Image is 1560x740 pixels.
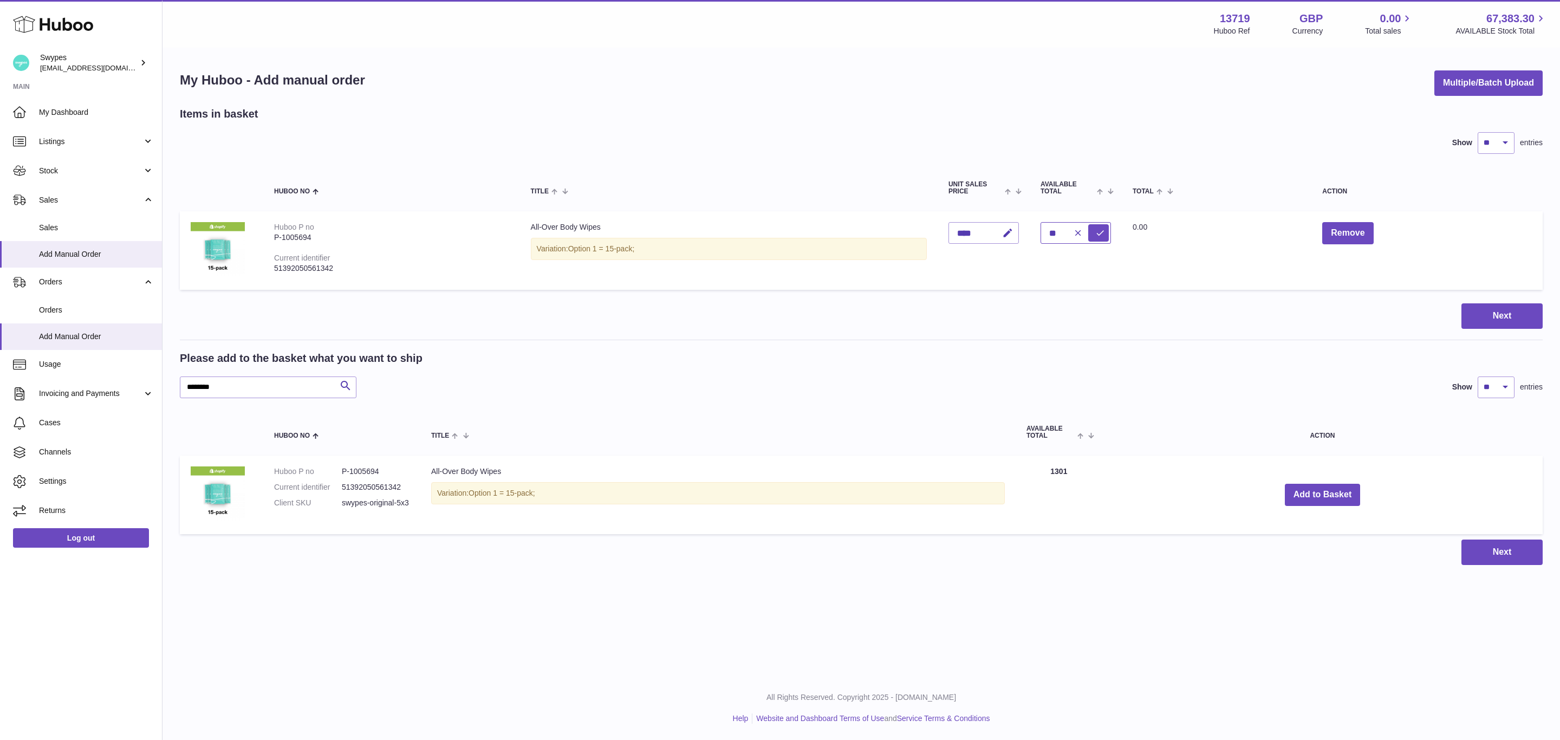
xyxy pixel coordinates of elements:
[342,466,409,477] dd: P-1005694
[1520,382,1543,392] span: entries
[13,528,149,548] a: Log out
[274,482,342,492] dt: Current identifier
[1102,414,1543,450] th: Action
[39,137,142,147] span: Listings
[1455,11,1547,36] a: 67,383.30 AVAILABLE Stock Total
[1133,188,1154,195] span: Total
[274,254,330,262] div: Current identifier
[274,232,509,243] div: P-1005694
[39,223,154,233] span: Sales
[469,489,535,497] span: Option 1 = 15-pack;
[274,263,509,274] div: 51392050561342
[520,211,938,290] td: All-Over Body Wipes
[1365,26,1413,36] span: Total sales
[431,432,449,439] span: Title
[752,713,990,724] li: and
[39,107,154,118] span: My Dashboard
[180,351,422,366] h2: Please add to the basket what you want to ship
[1322,188,1532,195] div: Action
[274,432,310,439] span: Huboo no
[13,55,29,71] img: internalAdmin-13719@internal.huboo.com
[1434,70,1543,96] button: Multiple/Batch Upload
[40,63,159,72] span: [EMAIL_ADDRESS][DOMAIN_NAME]
[342,498,409,508] dd: swypes-original-5x3
[191,466,245,521] img: All-Over Body Wipes
[274,223,314,231] div: Huboo P no
[1520,138,1543,148] span: entries
[1285,484,1361,506] button: Add to Basket
[39,166,142,176] span: Stock
[420,456,1016,534] td: All-Over Body Wipes
[171,692,1551,703] p: All Rights Reserved. Copyright 2025 - [DOMAIN_NAME]
[191,222,245,276] img: All-Over Body Wipes
[531,188,549,195] span: Title
[39,195,142,205] span: Sales
[39,305,154,315] span: Orders
[1322,222,1373,244] button: Remove
[1455,26,1547,36] span: AVAILABLE Stock Total
[274,498,342,508] dt: Client SKU
[1452,138,1472,148] label: Show
[1452,382,1472,392] label: Show
[180,72,365,89] h1: My Huboo - Add manual order
[39,332,154,342] span: Add Manual Order
[1026,425,1075,439] span: AVAILABLE Total
[1486,11,1535,26] span: 67,383.30
[180,107,258,121] h2: Items in basket
[756,714,884,723] a: Website and Dashboard Terms of Use
[39,277,142,287] span: Orders
[1461,303,1543,329] button: Next
[1299,11,1323,26] strong: GBP
[1016,456,1102,534] td: 1301
[39,418,154,428] span: Cases
[733,714,749,723] a: Help
[431,482,1005,504] div: Variation:
[1041,181,1094,195] span: AVAILABLE Total
[274,188,310,195] span: Huboo no
[40,53,138,73] div: Swypes
[1461,540,1543,565] button: Next
[1365,11,1413,36] a: 0.00 Total sales
[39,447,154,457] span: Channels
[948,181,1002,195] span: Unit Sales Price
[274,466,342,477] dt: Huboo P no
[1133,223,1147,231] span: 0.00
[39,388,142,399] span: Invoicing and Payments
[39,249,154,259] span: Add Manual Order
[1380,11,1401,26] span: 0.00
[342,482,409,492] dd: 51392050561342
[531,238,927,260] div: Variation:
[1214,26,1250,36] div: Huboo Ref
[897,714,990,723] a: Service Terms & Conditions
[39,476,154,486] span: Settings
[1220,11,1250,26] strong: 13719
[568,244,635,253] span: Option 1 = 15-pack;
[39,359,154,369] span: Usage
[1292,26,1323,36] div: Currency
[39,505,154,516] span: Returns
